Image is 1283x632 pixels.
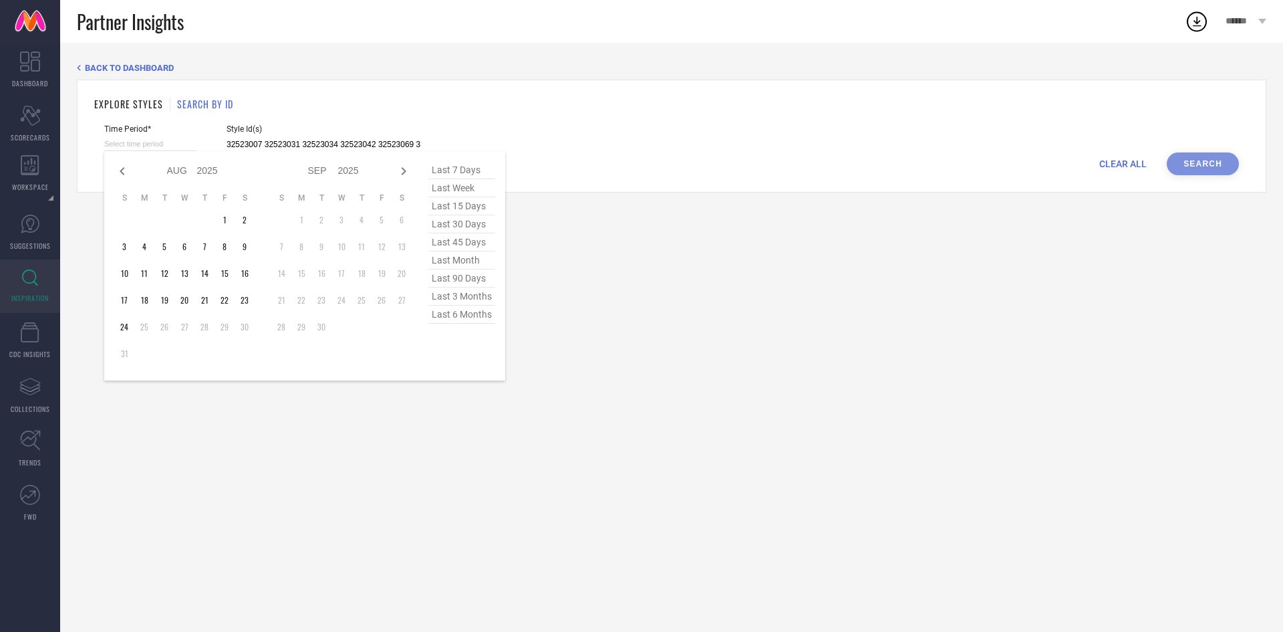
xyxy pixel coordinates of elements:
th: Friday [215,193,235,203]
td: Tue Sep 30 2025 [311,317,331,337]
span: last 15 days [428,197,495,215]
input: Select time period [104,137,196,151]
th: Thursday [351,193,372,203]
div: Back TO Dashboard [77,63,1266,73]
td: Sat Aug 23 2025 [235,290,255,310]
td: Sun Aug 31 2025 [114,344,134,364]
td: Wed Aug 27 2025 [174,317,194,337]
td: Fri Aug 08 2025 [215,237,235,257]
span: last 45 days [428,233,495,251]
td: Fri Sep 12 2025 [372,237,392,257]
td: Fri Aug 15 2025 [215,264,235,284]
td: Thu Sep 11 2025 [351,237,372,257]
td: Sun Aug 10 2025 [114,264,134,284]
td: Tue Aug 26 2025 [154,317,174,337]
td: Mon Sep 01 2025 [291,210,311,230]
td: Tue Aug 19 2025 [154,290,174,310]
td: Thu Aug 14 2025 [194,264,215,284]
td: Mon Aug 25 2025 [134,317,154,337]
td: Tue Aug 05 2025 [154,237,174,257]
span: last 7 days [428,161,495,179]
td: Mon Aug 11 2025 [134,264,154,284]
span: SCORECARDS [11,132,50,142]
td: Mon Aug 04 2025 [134,237,154,257]
td: Wed Aug 20 2025 [174,290,194,310]
td: Sat Aug 16 2025 [235,264,255,284]
td: Sat Aug 09 2025 [235,237,255,257]
th: Wednesday [174,193,194,203]
th: Monday [291,193,311,203]
td: Sat Sep 20 2025 [392,264,412,284]
td: Sun Sep 14 2025 [271,264,291,284]
th: Tuesday [311,193,331,203]
span: BACK TO DASHBOARD [85,63,174,73]
span: Time Period* [104,124,196,134]
td: Fri Sep 19 2025 [372,264,392,284]
td: Sun Aug 24 2025 [114,317,134,337]
span: last week [428,179,495,197]
td: Thu Aug 28 2025 [194,317,215,337]
td: Wed Aug 06 2025 [174,237,194,257]
th: Thursday [194,193,215,203]
td: Mon Sep 29 2025 [291,317,311,337]
td: Sat Sep 13 2025 [392,237,412,257]
span: WORKSPACE [12,182,49,192]
span: FWD [24,512,37,522]
td: Thu Sep 04 2025 [351,210,372,230]
td: Fri Sep 05 2025 [372,210,392,230]
span: CLEAR ALL [1099,159,1147,169]
th: Saturday [392,193,412,203]
th: Tuesday [154,193,174,203]
span: last 3 months [428,288,495,306]
h1: SEARCH BY ID [177,97,233,111]
td: Wed Sep 17 2025 [331,264,351,284]
td: Sun Sep 21 2025 [271,290,291,310]
span: last 30 days [428,215,495,233]
input: Enter comma separated style ids e.g. 12345, 67890 [227,137,420,152]
th: Saturday [235,193,255,203]
td: Wed Sep 24 2025 [331,290,351,310]
span: Style Id(s) [227,124,420,134]
th: Wednesday [331,193,351,203]
th: Friday [372,193,392,203]
td: Thu Aug 07 2025 [194,237,215,257]
td: Tue Sep 23 2025 [311,290,331,310]
td: Sat Aug 30 2025 [235,317,255,337]
td: Fri Sep 26 2025 [372,290,392,310]
td: Mon Sep 08 2025 [291,237,311,257]
div: Previous month [114,163,130,179]
td: Fri Aug 22 2025 [215,290,235,310]
td: Wed Sep 03 2025 [331,210,351,230]
td: Thu Sep 18 2025 [351,264,372,284]
td: Wed Aug 13 2025 [174,264,194,284]
span: Partner Insights [77,8,184,35]
td: Fri Aug 01 2025 [215,210,235,230]
td: Sun Sep 07 2025 [271,237,291,257]
td: Tue Sep 02 2025 [311,210,331,230]
div: Open download list [1185,9,1209,33]
th: Monday [134,193,154,203]
td: Tue Aug 12 2025 [154,264,174,284]
span: DASHBOARD [12,78,48,88]
span: last month [428,251,495,270]
td: Sat Aug 02 2025 [235,210,255,230]
span: CDC INSIGHTS [9,349,51,359]
td: Sun Aug 17 2025 [114,290,134,310]
span: COLLECTIONS [11,404,50,414]
td: Thu Sep 25 2025 [351,290,372,310]
h1: EXPLORE STYLES [94,97,163,111]
span: last 90 days [428,270,495,288]
div: Next month [396,163,412,179]
th: Sunday [271,193,291,203]
span: SUGGESTIONS [10,241,51,251]
td: Mon Aug 18 2025 [134,290,154,310]
td: Thu Aug 21 2025 [194,290,215,310]
td: Sat Sep 06 2025 [392,210,412,230]
span: TRENDS [19,457,41,467]
td: Sat Sep 27 2025 [392,290,412,310]
span: last 6 months [428,306,495,324]
td: Mon Sep 15 2025 [291,264,311,284]
td: Tue Sep 09 2025 [311,237,331,257]
th: Sunday [114,193,134,203]
td: Wed Sep 10 2025 [331,237,351,257]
